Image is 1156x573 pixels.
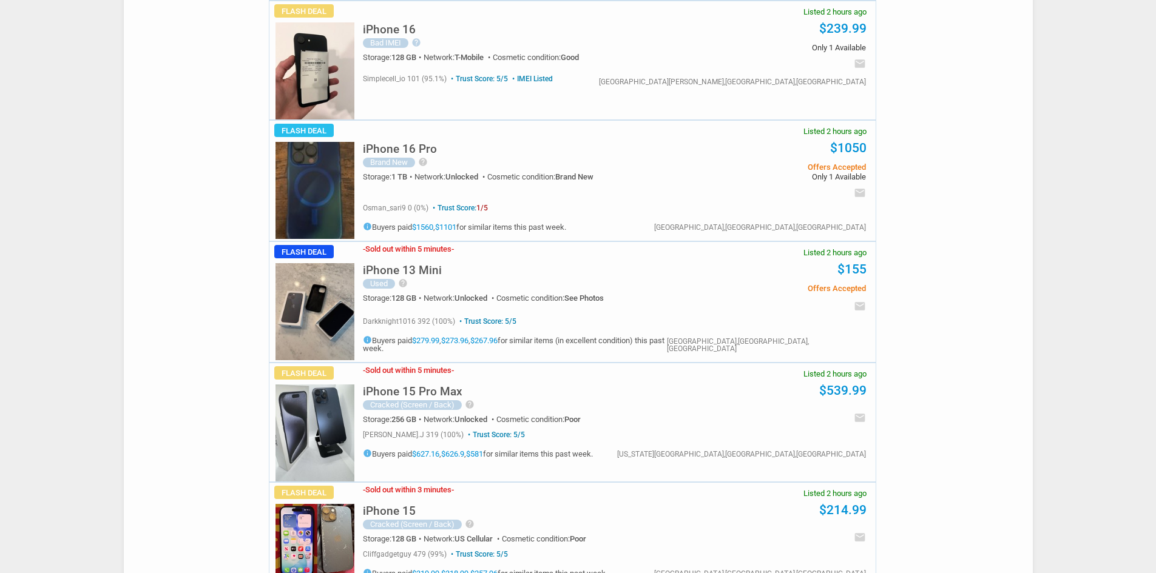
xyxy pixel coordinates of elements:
span: Trust Score: 5/5 [448,550,508,558]
div: [GEOGRAPHIC_DATA][PERSON_NAME],[GEOGRAPHIC_DATA],[GEOGRAPHIC_DATA] [599,78,866,85]
span: [PERSON_NAME].j 319 (100%) [363,431,464,439]
span: IMEI Listed [510,75,553,83]
span: US Cellular [455,534,493,543]
a: $626.9 [441,449,464,458]
div: Network: [414,173,487,181]
a: iPhone 15 [363,508,416,517]
h5: iPhone 13 Mini [363,264,442,276]
a: $214.99 [819,503,867,517]
span: Trust Score: 5/5 [457,317,516,326]
i: email [854,300,866,312]
span: - [363,244,365,253]
h3: Sold out within 3 minutes [363,486,454,494]
div: [US_STATE][GEOGRAPHIC_DATA],[GEOGRAPHIC_DATA],[GEOGRAPHIC_DATA] [617,451,866,458]
span: Unlocked [445,172,478,181]
span: Trust Score: 5/5 [448,75,508,83]
a: $1560 [412,223,433,232]
div: Storage: [363,173,414,181]
i: help [398,278,408,288]
span: Flash Deal [274,245,334,258]
div: Storage: [363,535,424,543]
span: - [363,485,365,494]
span: osman_sari9 0 (0%) [363,204,428,212]
h5: iPhone 16 Pro [363,143,437,155]
span: Listed 2 hours ago [803,127,867,135]
h5: Buyers paid , for similar items this past week. [363,222,566,231]
img: s-l225.jpg [275,384,354,481]
a: $627.16 [412,449,439,458]
a: iPhone 15 Pro Max [363,388,462,397]
span: - [451,485,454,494]
span: Listed 2 hours ago [803,8,867,16]
h5: Buyers paid , , for similar items (in excellent condition) this past week. [363,335,667,352]
span: Listed 2 hours ago [803,249,867,256]
span: simplecell_io 101 (95.1%) [363,75,447,83]
span: Trust Score: [430,204,488,212]
div: Used [363,279,395,289]
span: Flash Deal [274,124,334,137]
span: 1 TB [391,172,407,181]
i: help [411,38,421,47]
span: Flash Deal [274,4,334,18]
img: s-l225.jpg [275,263,354,360]
span: Brand New [555,172,593,181]
a: $155 [837,262,867,276]
div: Network: [424,294,496,302]
span: Flash Deal [274,366,334,380]
span: - [363,366,365,375]
div: Cosmetic condition: [493,53,579,61]
span: 128 GB [391,53,416,62]
h3: Sold out within 5 minutes [363,366,454,374]
div: Storage: [363,294,424,302]
span: 128 GB [391,293,416,303]
span: See Photos [564,293,604,303]
i: info [363,222,372,231]
h5: Buyers paid , , for similar items this past week. [363,449,593,458]
span: Offers Accepted [683,163,865,171]
i: help [465,400,475,409]
div: [GEOGRAPHIC_DATA],[GEOGRAPHIC_DATA],[GEOGRAPHIC_DATA] [667,338,866,352]
div: Cosmetic condition: [502,535,586,543]
i: email [854,531,866,543]
span: Only 1 Available [683,173,865,181]
span: cliffgadgetguy 479 (99%) [363,550,447,558]
div: Storage: [363,53,424,61]
div: Cracked (Screen / Back) [363,520,462,529]
div: Brand New [363,158,415,167]
a: $267.96 [470,336,498,345]
h5: iPhone 15 Pro Max [363,386,462,397]
span: Poor [564,415,581,424]
div: Network: [424,415,496,423]
a: $539.99 [819,383,867,398]
span: darkknight1016 392 (100%) [363,317,455,326]
h5: iPhone 15 [363,505,416,517]
a: $1101 [435,223,456,232]
a: $279.99 [412,336,439,345]
div: Cracked (Screen / Back) [363,400,462,410]
span: Flash Deal [274,486,334,499]
span: 1/5 [476,204,488,212]
span: Unlocked [455,415,487,424]
img: s-l225.jpg [275,22,354,119]
a: $1050 [830,141,867,155]
div: Cosmetic condition: [487,173,593,181]
span: Listed 2 hours ago [803,370,867,378]
a: $581 [466,449,483,458]
span: - [451,244,454,253]
a: iPhone 16 [363,26,416,35]
i: info [363,449,372,458]
i: email [854,187,866,199]
span: Offers Accepted [683,284,865,292]
span: Trust Score: 5/5 [465,431,525,439]
i: email [854,58,866,70]
a: iPhone 16 Pro [363,146,437,155]
h3: Sold out within 5 minutes [363,245,454,253]
span: T-Mobile [455,53,484,62]
span: Listed 2 hours ago [803,489,867,497]
div: Cosmetic condition: [496,415,581,423]
i: info [363,335,372,344]
span: - [451,366,454,375]
div: Cosmetic condition: [496,294,604,302]
span: Unlocked [455,293,487,303]
span: 256 GB [391,415,416,424]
